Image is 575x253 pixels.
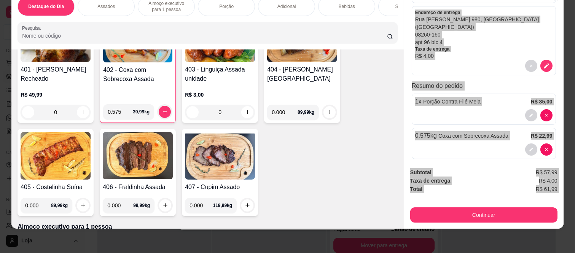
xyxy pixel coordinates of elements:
[272,105,298,120] input: 0.00
[540,109,553,121] button: decrease-product-quantity
[241,199,253,212] button: increase-product-quantity
[415,38,553,46] p: apt 96 blc 4
[525,143,537,156] button: decrease-product-quantity
[410,186,422,192] strong: Total
[190,198,213,213] input: 0.00
[28,3,64,10] p: Destaque do Dia
[103,65,172,84] h4: 402 - Coxa com Sobrecoxa Assada
[323,106,336,118] button: increase-product-quantity
[540,60,553,72] button: decrease-product-quantity
[415,10,553,16] p: Endereço de entrega
[25,198,51,213] input: 0.00
[185,132,255,180] img: product-image
[525,109,537,121] button: decrease-product-quantity
[103,132,173,180] img: product-image
[395,3,419,10] p: Sobremesa
[21,65,91,83] h4: 401 - [PERSON_NAME] Recheado
[415,46,553,52] p: Taxa de entrega
[415,16,553,31] p: Rua [PERSON_NAME] , 980 , [GEOGRAPHIC_DATA] ([GEOGRAPHIC_DATA])
[159,106,171,118] button: increase-product-quantity
[22,32,387,40] input: Pesquisa
[410,178,451,184] strong: Taxa de entrega
[415,131,508,140] p: 0.575 kg
[412,81,556,91] p: Resumo do pedido
[415,52,553,60] p: R$ 4,00
[415,31,553,38] p: 08260-160
[18,222,398,231] p: Almoço executivo para 1 pessoa
[438,133,508,139] span: Coxa com Sobrecoxa Assada
[185,183,255,192] h4: 407 - Cupim Assado
[219,3,234,10] p: Porção
[539,177,557,185] span: R$ 4,00
[525,60,537,72] button: decrease-product-quantity
[21,183,91,192] h4: 405 - Costelinha Suína
[21,132,91,180] img: product-image
[531,98,553,105] p: R$ 35,00
[339,3,355,10] p: Bebidas
[540,143,553,156] button: decrease-product-quantity
[77,199,89,212] button: increase-product-quantity
[185,65,255,83] h4: 403 - Linguiça Assada unidade
[21,91,91,99] p: R$ 49,99
[108,104,133,119] input: 0.00
[410,207,557,223] button: Continuar
[410,169,432,175] strong: Subtotal
[423,99,481,105] span: Porção Contra Filé Meia
[185,91,255,99] p: R$ 3,00
[536,168,557,177] span: R$ 57,99
[22,25,43,31] label: Pesquisa
[144,0,188,13] p: Almoço executivo para 1 pessoa
[107,198,133,213] input: 0.00
[267,65,337,83] h4: 404 - [PERSON_NAME][GEOGRAPHIC_DATA]
[536,185,557,193] span: R$ 61,99
[531,132,553,140] p: R$ 22,99
[97,3,115,10] p: Assados
[415,97,481,106] p: 1 x
[277,3,296,10] p: Adicional
[103,183,173,192] h4: 406 - Fraldinha Assada
[159,199,171,212] button: increase-product-quantity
